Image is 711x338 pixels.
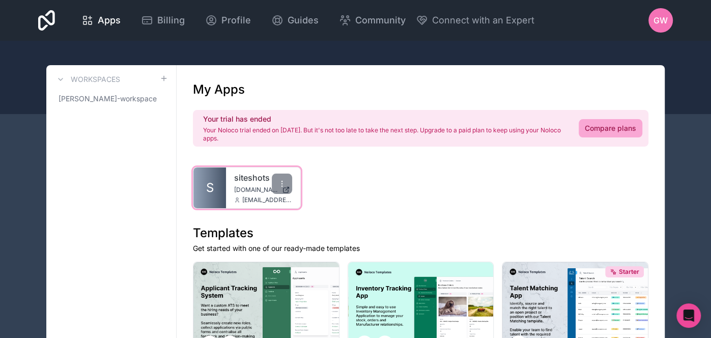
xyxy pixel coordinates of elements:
[234,186,292,194] a: [DOMAIN_NAME]
[206,180,214,196] span: S
[416,13,534,27] button: Connect with an Expert
[59,94,157,104] span: [PERSON_NAME]-workspace
[263,9,327,32] a: Guides
[355,13,406,27] span: Community
[203,114,566,124] h2: Your trial has ended
[432,13,534,27] span: Connect with an Expert
[193,167,226,208] a: S
[653,14,668,26] span: GW
[193,225,648,241] h1: Templates
[234,172,292,184] a: siteshots
[579,119,642,137] a: Compare plans
[242,196,292,204] span: [EMAIL_ADDRESS][DOMAIN_NAME]
[221,13,251,27] span: Profile
[331,9,414,32] a: Community
[288,13,319,27] span: Guides
[619,268,639,276] span: Starter
[676,303,701,328] div: Open Intercom Messenger
[71,74,120,84] h3: Workspaces
[54,90,168,108] a: [PERSON_NAME]-workspace
[234,186,278,194] span: [DOMAIN_NAME]
[133,9,193,32] a: Billing
[73,9,129,32] a: Apps
[197,9,259,32] a: Profile
[98,13,121,27] span: Apps
[203,126,566,143] p: Your Noloco trial ended on [DATE]. But it's not too late to take the next step. Upgrade to a paid...
[157,13,185,27] span: Billing
[54,73,120,86] a: Workspaces
[193,243,648,253] p: Get started with one of our ready-made templates
[193,81,245,98] h1: My Apps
